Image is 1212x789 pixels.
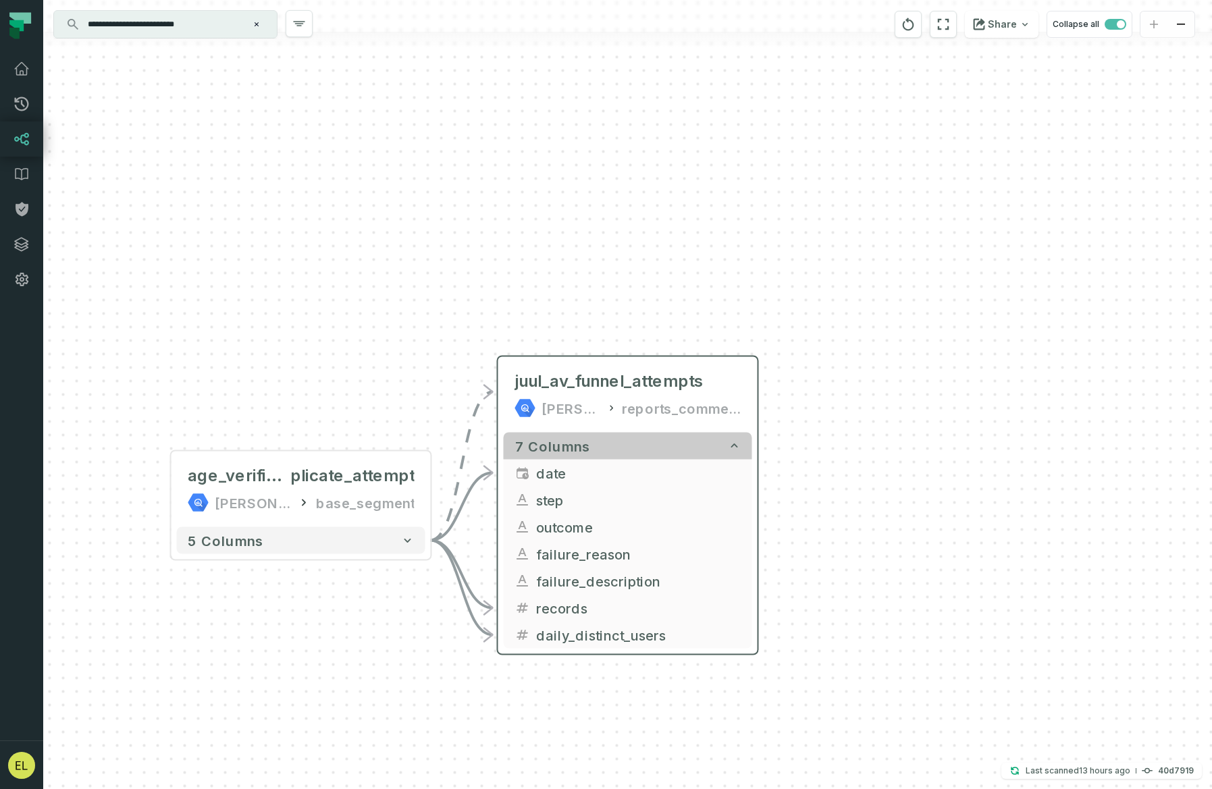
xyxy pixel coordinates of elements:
[536,544,741,564] span: failure_reason
[504,514,752,541] button: outcome
[188,465,290,487] span: age_verification_du
[536,517,741,537] span: outcome
[515,492,531,508] span: string
[504,568,752,595] button: failure_description
[542,398,601,419] div: juul-warehouse
[431,473,493,541] g: Edge from 8807f99067ecd535fbc71171918357fa to 0f947dddc305deada07797c4e0adadfd
[188,465,415,487] div: age_verification_duplicate_attempt
[515,627,531,643] span: integer
[536,490,741,510] span: step
[1167,11,1194,38] button: zoom out
[431,541,493,608] g: Edge from 8807f99067ecd535fbc71171918357fa to 0f947dddc305deada07797c4e0adadfd
[504,460,752,487] button: date
[1079,765,1130,776] relative-time: Sep 7, 2025, 11:25 PM EDT
[515,438,590,454] span: 7 columns
[290,465,415,487] span: plicate_attempt
[1158,767,1194,775] h4: 40d7919
[515,600,531,616] span: integer
[504,541,752,568] button: failure_reason
[431,392,493,541] g: Edge from 8807f99067ecd535fbc71171918357fa to 0f947dddc305deada07797c4e0adadfd
[536,625,741,645] span: daily_distinct_users
[965,11,1038,38] button: Share
[515,465,531,481] span: date
[504,622,752,649] button: daily_distinct_users
[250,18,263,31] button: Clear search query
[515,519,531,535] span: string
[8,752,35,779] img: avatar of Eddie Lam
[431,541,493,635] g: Edge from 8807f99067ecd535fbc71171918357fa to 0f947dddc305deada07797c4e0adadfd
[1001,763,1202,779] button: Last scanned[DATE] 11:25:03 PM40d7919
[536,463,741,483] span: date
[316,492,415,514] div: base_segment
[1047,11,1132,38] button: Collapse all
[504,487,752,514] button: step
[504,595,752,622] button: records
[515,371,704,392] span: juul_av_funnel_attempts
[515,546,531,562] span: string
[515,573,531,589] span: string
[536,571,741,591] span: failure_description
[536,598,741,618] span: records
[1026,764,1130,778] p: Last scanned
[188,533,263,549] span: 5 columns
[215,492,292,514] div: juul-warehouse
[622,398,741,419] div: reports_commercial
